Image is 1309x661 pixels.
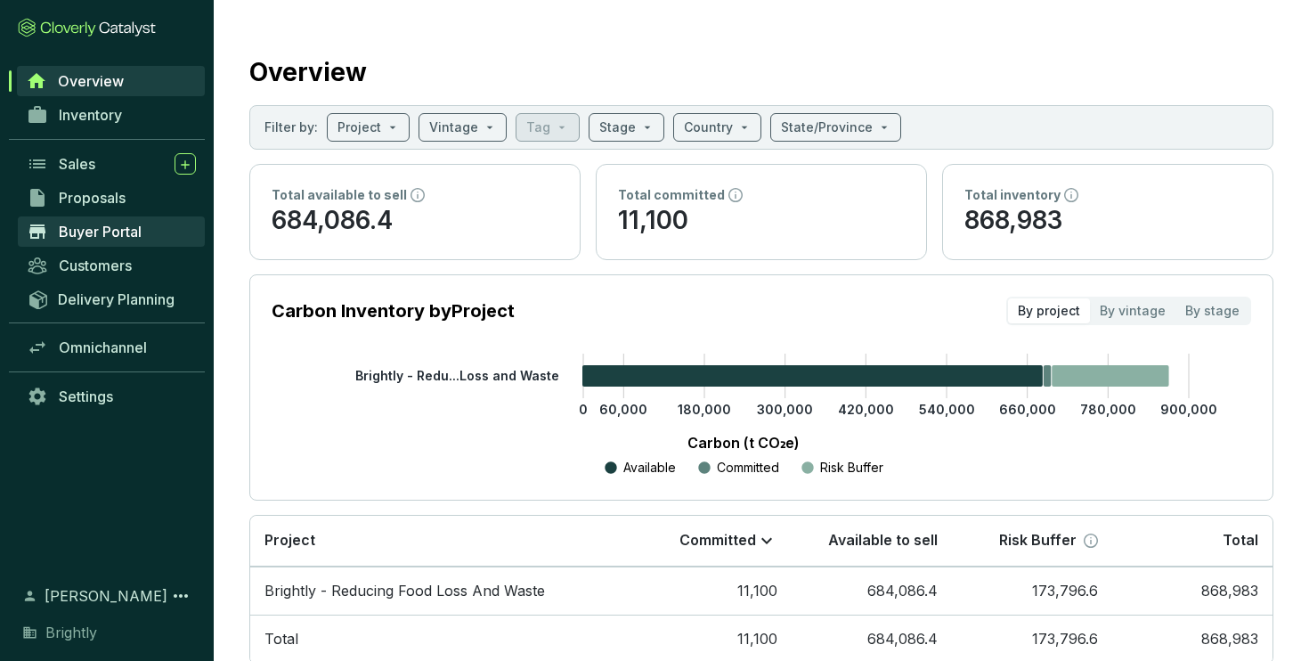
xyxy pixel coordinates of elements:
span: Brightly [45,622,97,643]
p: Risk Buffer [999,531,1077,551]
tspan: 900,000 [1160,402,1217,417]
p: Tag [526,118,550,136]
a: Delivery Planning [18,284,205,314]
p: Available [623,459,676,477]
tspan: 180,000 [678,402,731,417]
p: Filter by: [264,118,318,136]
a: Settings [18,381,205,412]
span: Settings [59,388,113,405]
a: Customers [18,250,205,281]
td: 11,100 [631,567,792,616]
a: Sales [18,149,205,179]
span: Omnichannel [59,339,147,356]
div: segmented control [1006,297,1251,325]
tspan: 60,000 [599,402,647,417]
p: 11,100 [618,204,905,238]
div: By vintage [1090,298,1175,323]
th: Total [1112,516,1272,567]
p: Committed [717,459,779,477]
a: Omnichannel [18,332,205,363]
td: 173,796.6 [952,567,1112,616]
h2: Overview [249,53,367,91]
a: Inventory [18,100,205,130]
tspan: 300,000 [757,402,813,417]
th: Available to sell [792,516,952,567]
tspan: 660,000 [999,402,1056,417]
a: Buyer Portal [18,216,205,247]
a: Proposals [18,183,205,213]
tspan: 540,000 [919,402,975,417]
span: Proposals [59,189,126,207]
span: Delivery Planning [58,290,175,308]
tspan: Brightly - Redu...Loss and Waste [355,368,559,383]
div: By project [1008,298,1090,323]
th: Project [250,516,631,567]
tspan: 780,000 [1080,402,1136,417]
p: 684,086.4 [272,204,558,238]
p: Total available to sell [272,186,407,204]
td: 684,086.4 [792,567,952,616]
span: Buyer Portal [59,223,142,241]
p: Risk Buffer [820,459,883,477]
p: 868,983 [964,204,1251,238]
span: [PERSON_NAME] [45,585,167,607]
tspan: 420,000 [838,402,894,417]
a: Overview [17,66,205,96]
td: 868,983 [1112,567,1272,616]
p: Carbon (t CO₂e) [298,432,1189,453]
p: Carbon Inventory by Project [272,298,515,323]
span: Sales [59,155,95,173]
p: Total committed [618,186,725,204]
td: Brightly - Reducing Food Loss And Waste [250,567,631,616]
p: Total inventory [964,186,1061,204]
tspan: 0 [579,402,588,417]
p: Committed [679,531,756,551]
span: Overview [58,72,124,90]
span: Customers [59,257,132,274]
span: Inventory [59,106,122,124]
div: By stage [1175,298,1249,323]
